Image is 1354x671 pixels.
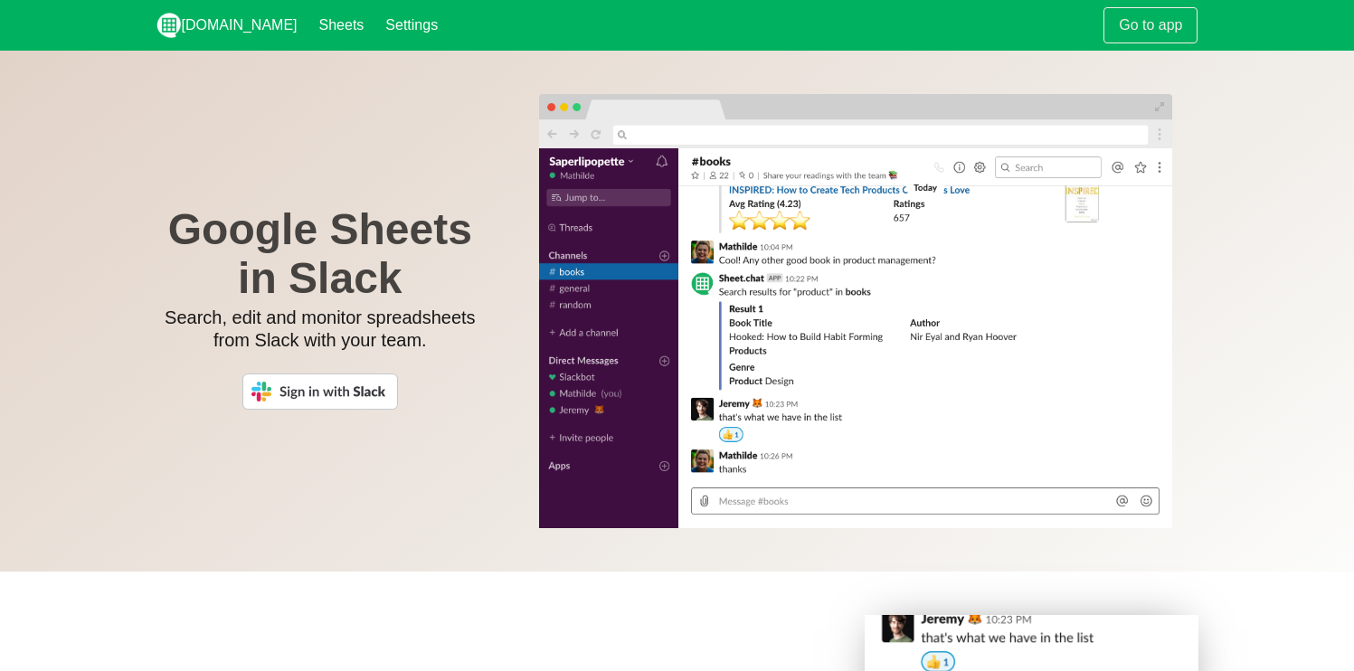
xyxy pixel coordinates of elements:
[242,373,398,410] img: Sign in
[156,13,182,38] img: logo_v2_white.png
[539,94,1172,148] img: bar.png
[156,307,485,352] p: Search, edit and monitor spreadsheets from Slack with your team.
[539,148,1172,528] img: screen.png
[156,205,485,303] h1: Google Sheets in Slack
[1103,7,1198,43] a: Go to app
